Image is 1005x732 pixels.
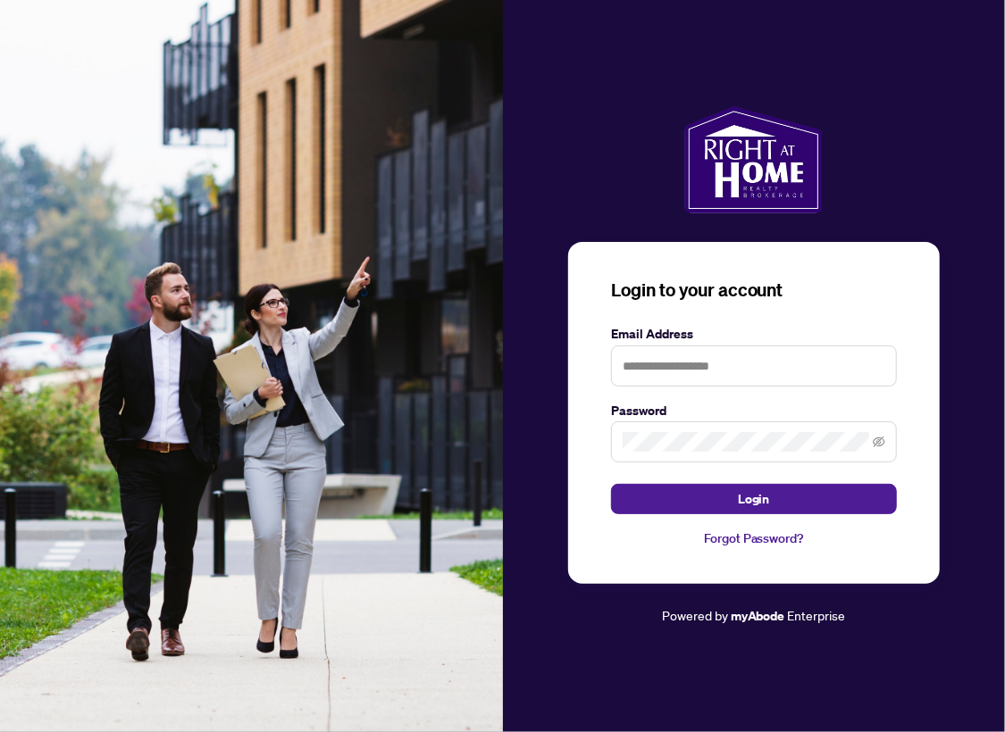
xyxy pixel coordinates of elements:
[662,607,728,623] span: Powered by
[611,528,897,548] a: Forgot Password?
[684,106,823,213] img: ma-logo
[611,324,897,344] label: Email Address
[788,607,846,623] span: Enterprise
[738,485,770,513] span: Login
[873,436,885,448] span: eye-invisible
[611,278,897,303] h3: Login to your account
[611,401,897,420] label: Password
[611,484,897,514] button: Login
[731,606,785,626] a: myAbode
